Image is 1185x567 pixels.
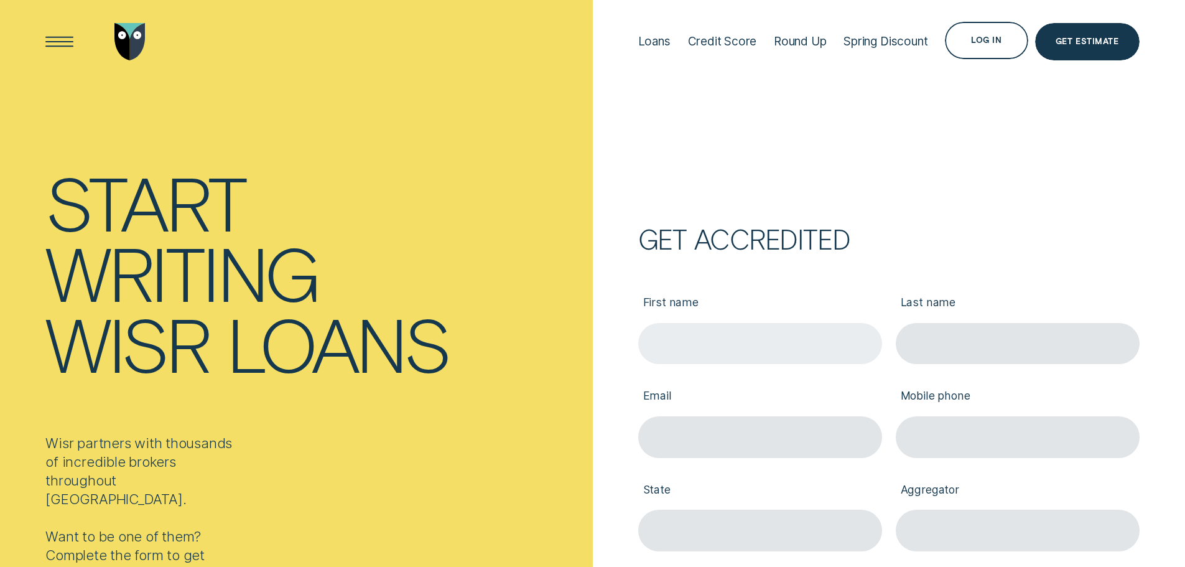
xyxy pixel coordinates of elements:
[226,307,449,378] div: loans
[688,34,757,49] div: Credit Score
[41,23,78,60] button: Open Menu
[1035,23,1140,60] a: Get Estimate
[843,34,927,49] div: Spring Discount
[945,22,1028,59] button: Log in
[114,23,146,60] img: Wisr
[638,34,671,49] div: Loans
[896,472,1140,510] label: Aggregator
[638,228,1140,249] h2: Get accredited
[45,237,318,307] div: writing
[638,378,882,416] label: Email
[45,307,208,378] div: Wisr
[774,34,827,49] div: Round Up
[638,472,882,510] label: State
[638,284,882,322] label: First name
[896,284,1140,322] label: Last name
[45,166,245,237] div: Start
[896,378,1140,416] label: Mobile phone
[45,166,585,378] h1: Start writing Wisr loans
